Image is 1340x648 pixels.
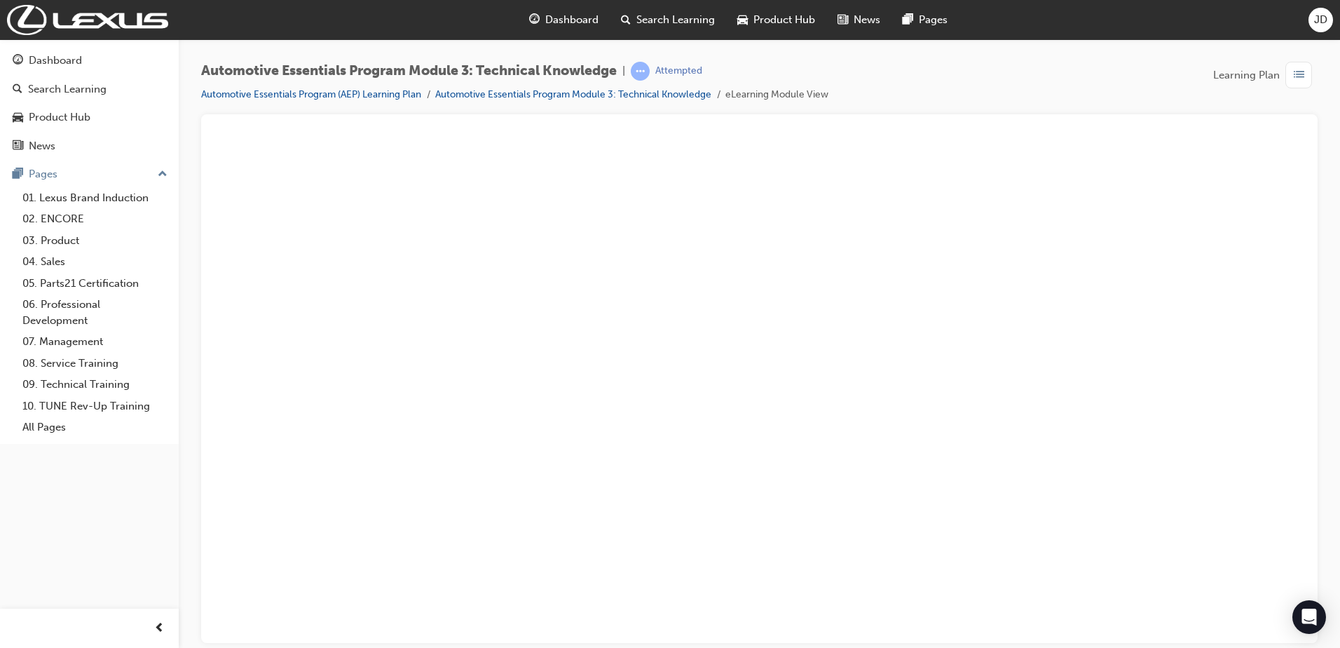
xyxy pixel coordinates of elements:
[725,87,828,103] li: eLearning Module View
[622,63,625,79] span: |
[17,374,173,396] a: 09. Technical Training
[529,11,540,29] span: guage-icon
[29,166,57,182] div: Pages
[6,48,173,74] a: Dashboard
[6,76,173,102] a: Search Learning
[13,83,22,96] span: search-icon
[13,55,23,67] span: guage-icon
[737,11,748,29] span: car-icon
[636,12,715,28] span: Search Learning
[610,6,726,34] a: search-iconSearch Learning
[13,168,23,181] span: pages-icon
[29,53,82,69] div: Dashboard
[17,208,173,230] a: 02. ENCORE
[1213,62,1318,88] button: Learning Plan
[28,81,107,97] div: Search Learning
[201,63,617,79] span: Automotive Essentials Program Module 3: Technical Knowledge
[631,62,650,81] span: learningRecordVerb_ATTEMPT-icon
[545,12,599,28] span: Dashboard
[518,6,610,34] a: guage-iconDashboard
[6,161,173,187] button: Pages
[13,140,23,153] span: news-icon
[17,187,173,209] a: 01. Lexus Brand Induction
[6,104,173,130] a: Product Hub
[17,417,173,438] a: All Pages
[17,273,173,295] a: 05. Parts21 Certification
[154,620,165,637] span: prev-icon
[201,88,421,100] a: Automotive Essentials Program (AEP) Learning Plan
[919,12,948,28] span: Pages
[903,11,913,29] span: pages-icon
[435,88,711,100] a: Automotive Essentials Program Module 3: Technical Knowledge
[837,11,848,29] span: news-icon
[29,138,55,154] div: News
[17,251,173,273] a: 04. Sales
[13,112,23,124] span: car-icon
[655,65,702,78] div: Attempted
[6,45,173,161] button: DashboardSearch LearningProduct HubNews
[17,331,173,353] a: 07. Management
[1294,67,1304,84] span: list-icon
[726,6,826,34] a: car-iconProduct Hub
[753,12,815,28] span: Product Hub
[621,11,631,29] span: search-icon
[1213,67,1280,83] span: Learning Plan
[29,109,90,126] div: Product Hub
[6,133,173,159] a: News
[7,5,168,35] img: Trak
[17,396,173,417] a: 10. TUNE Rev-Up Training
[1292,600,1326,634] div: Open Intercom Messenger
[158,166,167,184] span: up-icon
[891,6,959,34] a: pages-iconPages
[17,294,173,331] a: 06. Professional Development
[826,6,891,34] a: news-iconNews
[17,230,173,252] a: 03. Product
[1308,8,1333,32] button: JD
[854,12,880,28] span: News
[1314,12,1327,28] span: JD
[17,353,173,374] a: 08. Service Training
